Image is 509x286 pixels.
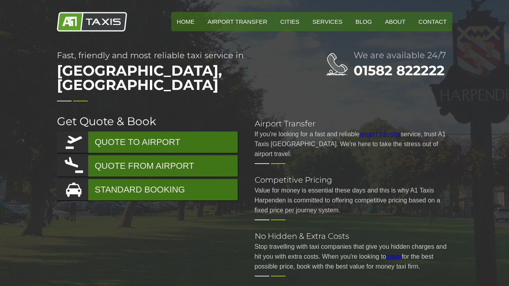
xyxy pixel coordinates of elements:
h2: No Hidden & Extra Costs [255,232,452,240]
h2: We are available 24/7 [354,51,452,60]
a: travel [386,253,402,260]
a: QUOTE TO AIRPORT [57,132,238,153]
a: About [379,12,411,31]
span: [GEOGRAPHIC_DATA], [GEOGRAPHIC_DATA] [57,59,294,96]
img: A1 Taxis [57,12,127,32]
a: Contact [413,12,452,31]
a: Blog [350,12,378,31]
a: STANDARD BOOKING [57,179,238,200]
p: Stop travelling with taxi companies that give you hidden charges and hit you with extra costs. Wh... [255,242,452,271]
a: QUOTE FROM AIRPORT [57,155,238,177]
a: airport transfer [360,131,401,137]
p: If you're looking for a fast and reliable service, trust A1 Taxis [GEOGRAPHIC_DATA]. We're here t... [255,129,452,159]
h2: Airport Transfer [255,120,452,128]
a: HOME [171,12,200,31]
h2: Competitive Pricing [255,176,452,184]
h2: Get Quote & Book [57,116,239,127]
a: Cities [275,12,305,31]
a: Services [307,12,348,31]
a: 01582 822222 [354,62,445,79]
p: Value for money is essential these days and this is why A1 Taxis Harpenden is committed to offeri... [255,185,452,215]
a: Airport Transfer [202,12,273,31]
h1: Fast, friendly and most reliable taxi service in [57,51,294,96]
